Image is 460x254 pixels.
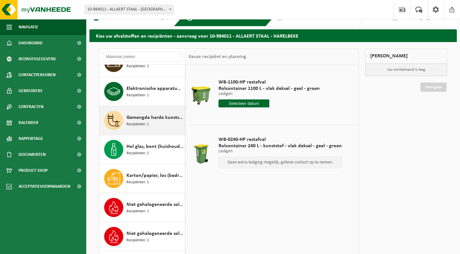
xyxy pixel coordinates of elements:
[19,51,56,67] span: Bedrijfsgegevens
[126,230,183,237] span: Niet gehalogeneerde solventen - hoogcalorisch in kleinverpakking
[218,149,342,154] p: Ledigen
[99,77,185,106] button: Elektronische apparatuur - overige (OVE) Recipiënten: 1
[126,114,183,121] span: Gemengde harde kunststoffen (PE, PP en PVC), recycleerbaar (industrieel)
[19,131,43,147] span: Rapportage
[126,208,149,214] span: Recipiënten: 1
[84,5,174,14] span: 10-984011 - ALLAERT STAAL - HARELBEKE
[126,92,149,98] span: Recipiënten: 1
[365,48,448,64] div: [PERSON_NAME]
[126,143,183,150] span: Hol glas, bont (huishoudelijk)
[186,49,249,65] div: Keuze recipiënt en planning
[218,85,320,92] span: Rolcontainer 1100 L - vlak deksel - geel - groen
[126,121,149,127] span: Recipiënten: 1
[19,67,56,83] span: Contactpersonen
[99,164,185,193] button: Karton/papier, los (bedrijven) Recipiënten: 1
[218,79,320,85] span: WB-1100-HP restafval
[126,63,149,69] span: Recipiënten: 1
[420,83,447,92] a: Doorgaan
[19,83,42,99] span: Gebruikers
[222,160,338,165] p: Geen extra lediging mogelijk, gelieve contact op te nemen.
[85,5,173,14] span: 10-984011 - ALLAERT STAAL - HARELBEKE
[99,135,185,164] button: Hol glas, bont (huishoudelijk) Recipiënten: 1
[19,115,38,131] span: Kalender
[218,99,269,107] input: Selecteer datum
[126,172,183,179] span: Karton/papier, los (bedrijven)
[126,179,149,185] span: Recipiënten: 1
[126,237,149,243] span: Recipiënten: 1
[19,35,42,51] span: Dashboard
[89,29,457,42] h2: Kies uw afvalstoffen en recipiënten - aanvraag voor 10-984011 - ALLAERT STAAL - HARELBEKE
[19,178,70,194] span: Acceptatievoorwaarden
[103,52,182,62] input: Materiaal zoeken
[365,64,447,76] p: Uw winkelmand is leeg
[19,147,46,163] span: Documenten
[126,201,183,208] span: Niet gehalogeneerde solventen - hoogcalorisch in 200lt-vat
[99,193,185,222] button: Niet gehalogeneerde solventen - hoogcalorisch in 200lt-vat Recipiënten: 1
[218,92,320,96] p: Ledigen
[218,136,342,143] span: WB-0240-HP restafval
[19,19,38,35] span: Navigatie
[19,163,48,178] span: Product Shop
[19,99,43,115] span: Contracten
[126,85,183,92] span: Elektronische apparatuur - overige (OVE)
[126,150,149,156] span: Recipiënten: 1
[99,106,185,135] button: Gemengde harde kunststoffen (PE, PP en PVC), recycleerbaar (industrieel) Recipiënten: 1
[218,143,342,149] span: Rolcontainer 240 L - kunststof - vlak deksel - geel - groen
[99,222,185,251] button: Niet gehalogeneerde solventen - hoogcalorisch in kleinverpakking Recipiënten: 1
